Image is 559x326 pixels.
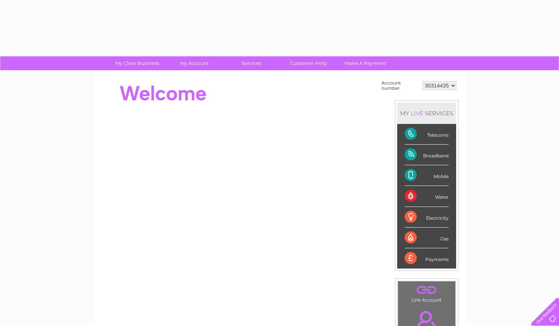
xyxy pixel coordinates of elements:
a: Make A Payment [334,56,396,70]
div: Gas [405,228,449,248]
div: Water [405,186,449,207]
div: Electricity [405,207,449,228]
a: My Account [163,56,225,70]
a: Customer Help [277,56,339,70]
div: LIVE [409,110,425,117]
a: My Clear Business [106,56,168,70]
td: Link Account [398,281,456,305]
div: MY SERVICES [397,103,456,124]
div: Payments [405,248,449,269]
a: Services [220,56,282,70]
div: Broadband [405,145,449,165]
td: Account number [380,78,420,93]
a: . [400,283,454,296]
div: Mobile [405,165,449,186]
div: Telecoms [405,124,449,145]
